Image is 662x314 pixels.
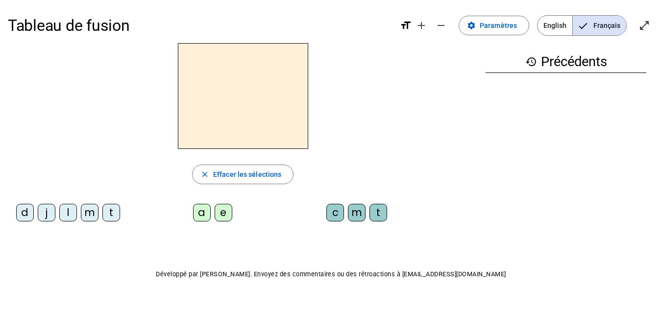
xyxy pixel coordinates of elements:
div: m [348,204,366,221]
mat-icon: open_in_full [638,20,650,31]
span: Français [573,16,626,35]
div: t [102,204,120,221]
button: Diminuer la taille de la police [431,16,451,35]
mat-icon: add [416,20,427,31]
button: Paramètres [459,16,529,35]
mat-icon: history [525,56,537,68]
h1: Tableau de fusion [8,10,392,41]
button: Effacer les sélections [192,165,294,184]
mat-icon: close [200,170,209,179]
mat-icon: settings [467,21,476,30]
span: English [538,16,572,35]
span: Effacer les sélections [213,169,281,180]
button: Entrer en plein écran [635,16,654,35]
div: t [369,204,387,221]
span: Paramètres [480,20,517,31]
mat-icon: remove [435,20,447,31]
button: Augmenter la taille de la police [412,16,431,35]
h3: Précédents [486,51,646,73]
div: c [326,204,344,221]
div: m [81,204,98,221]
div: e [215,204,232,221]
div: l [59,204,77,221]
div: d [16,204,34,221]
div: j [38,204,55,221]
div: a [193,204,211,221]
mat-button-toggle-group: Language selection [537,15,627,36]
p: Développé par [PERSON_NAME]. Envoyez des commentaires ou des rétroactions à [EMAIL_ADDRESS][DOMAI... [8,268,654,280]
mat-icon: format_size [400,20,412,31]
